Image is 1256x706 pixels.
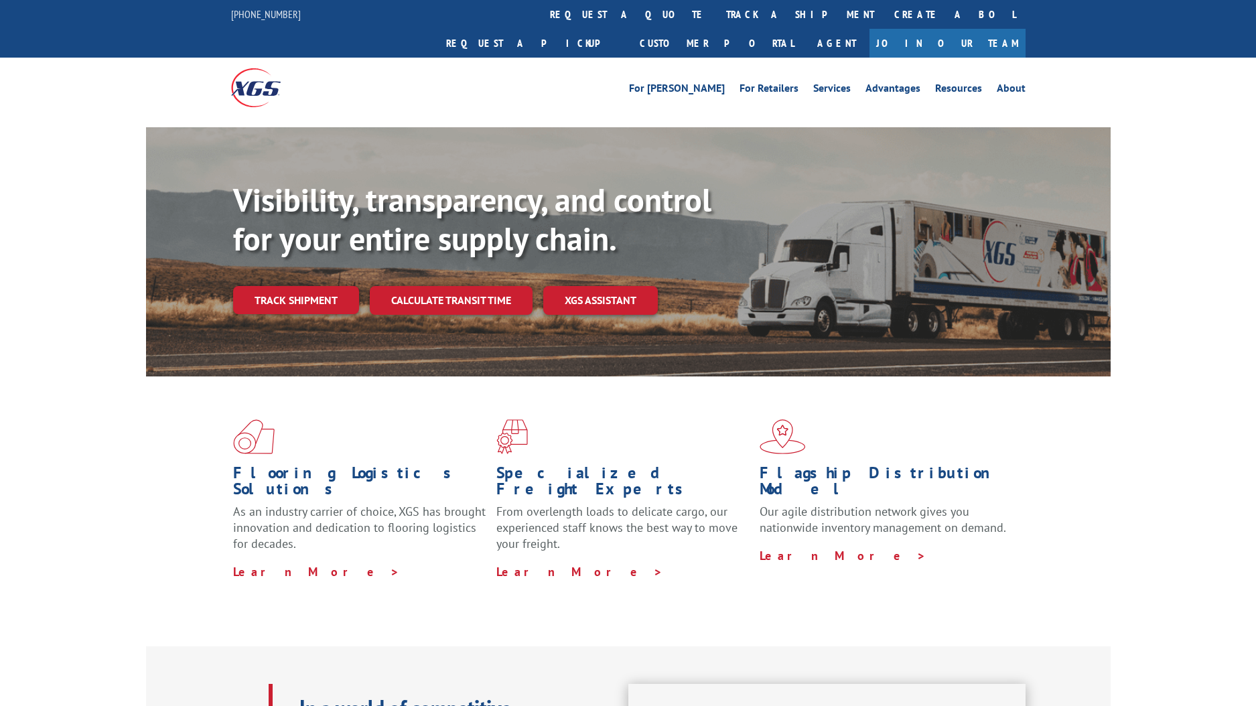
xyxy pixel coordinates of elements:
h1: Flooring Logistics Solutions [233,465,486,504]
span: As an industry carrier of choice, XGS has brought innovation and dedication to flooring logistics... [233,504,486,551]
h1: Flagship Distribution Model [760,465,1013,504]
a: About [997,83,1026,98]
img: xgs-icon-flagship-distribution-model-red [760,419,806,454]
a: [PHONE_NUMBER] [231,7,301,21]
span: Our agile distribution network gives you nationwide inventory management on demand. [760,504,1006,535]
a: Learn More > [760,548,926,563]
a: For [PERSON_NAME] [629,83,725,98]
img: xgs-icon-focused-on-flooring-red [496,419,528,454]
a: Join Our Team [869,29,1026,58]
a: For Retailers [740,83,798,98]
a: XGS ASSISTANT [543,286,658,315]
a: Calculate transit time [370,286,533,315]
a: Services [813,83,851,98]
a: Track shipment [233,286,359,314]
a: Agent [804,29,869,58]
a: Request a pickup [436,29,630,58]
a: Resources [935,83,982,98]
img: xgs-icon-total-supply-chain-intelligence-red [233,419,275,454]
p: From overlength loads to delicate cargo, our experienced staff knows the best way to move your fr... [496,504,750,563]
a: Advantages [865,83,920,98]
b: Visibility, transparency, and control for your entire supply chain. [233,179,711,259]
a: Learn More > [496,564,663,579]
h1: Specialized Freight Experts [496,465,750,504]
a: Learn More > [233,564,400,579]
a: Customer Portal [630,29,804,58]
